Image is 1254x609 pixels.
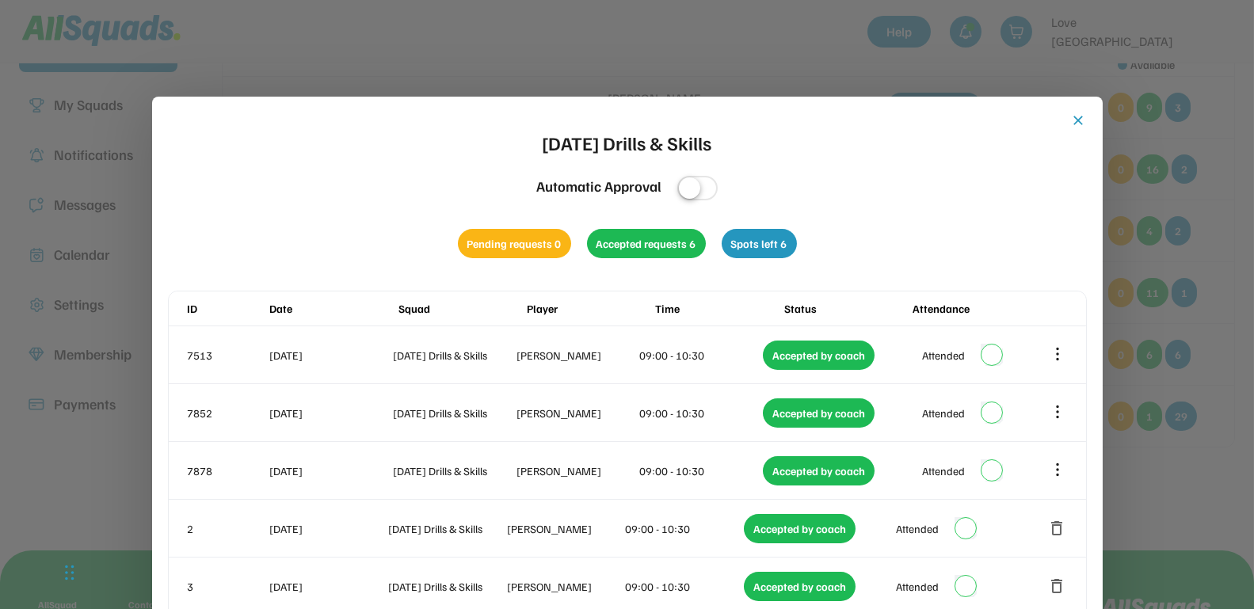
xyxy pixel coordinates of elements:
[507,520,623,537] div: [PERSON_NAME]
[640,347,760,363] div: 09:00 - 10:30
[922,405,965,421] div: Attended
[640,462,760,479] div: 09:00 - 10:30
[587,229,706,258] div: Accepted requests 6
[527,300,652,317] div: Player
[763,398,875,428] div: Accepted by coach
[507,578,623,595] div: [PERSON_NAME]
[922,347,965,363] div: Attended
[1071,112,1087,128] button: close
[1048,577,1067,596] button: delete
[744,514,856,543] div: Accepted by coach
[655,300,780,317] div: Time
[536,176,661,197] div: Automatic Approval
[543,128,712,157] div: [DATE] Drills & Skills
[1048,519,1067,538] button: delete
[388,520,504,537] div: [DATE] Drills & Skills
[896,578,939,595] div: Attended
[626,578,741,595] div: 09:00 - 10:30
[516,347,637,363] div: [PERSON_NAME]
[393,405,513,421] div: [DATE] Drills & Skills
[393,347,513,363] div: [DATE] Drills & Skills
[922,462,965,479] div: Attended
[784,300,909,317] div: Status
[270,300,395,317] div: Date
[516,405,637,421] div: [PERSON_NAME]
[188,300,267,317] div: ID
[388,578,504,595] div: [DATE] Drills & Skills
[516,462,637,479] div: [PERSON_NAME]
[744,572,856,601] div: Accepted by coach
[188,405,267,421] div: 7852
[722,229,797,258] div: Spots left 6
[393,462,513,479] div: [DATE] Drills & Skills
[913,300,1038,317] div: Attendance
[896,520,939,537] div: Attended
[763,341,875,370] div: Accepted by coach
[640,405,760,421] div: 09:00 - 10:30
[458,229,571,258] div: Pending requests 0
[270,405,391,421] div: [DATE]
[398,300,524,317] div: Squad
[270,347,391,363] div: [DATE]
[763,456,875,485] div: Accepted by coach
[626,520,741,537] div: 09:00 - 10:30
[188,347,267,363] div: 7513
